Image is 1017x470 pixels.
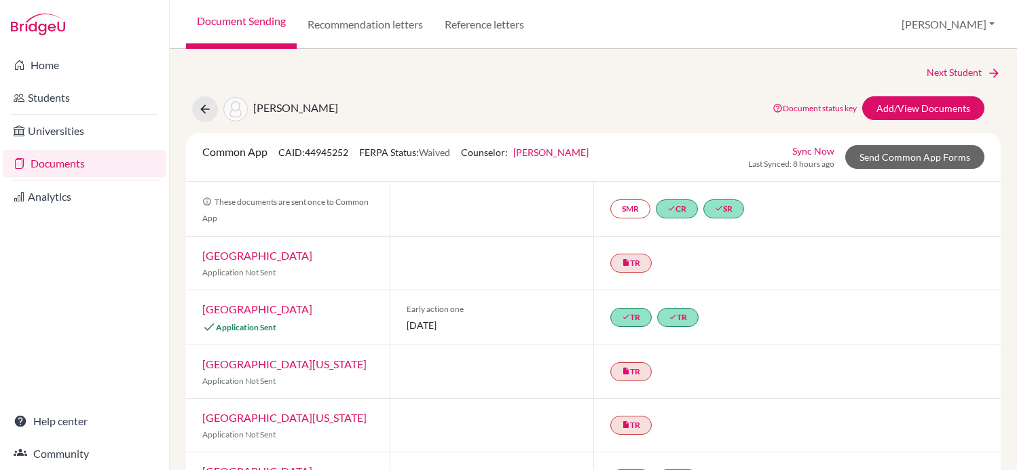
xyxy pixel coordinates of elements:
a: doneCR [656,199,698,218]
a: Home [3,52,166,79]
span: Application Not Sent [202,429,276,439]
i: done [622,313,630,321]
span: FERPA Status: [359,146,450,158]
span: [PERSON_NAME] [253,101,338,114]
a: doneTR [610,308,652,327]
span: Last Synced: 8 hours ago [748,158,834,170]
a: Add/View Documents [862,96,984,120]
a: [GEOGRAPHIC_DATA][US_STATE] [202,411,367,424]
i: done [667,204,676,212]
img: Bridge-U [11,14,65,35]
a: Document status key [773,103,857,113]
a: Analytics [3,183,166,210]
a: [PERSON_NAME] [513,146,589,158]
i: insert_drive_file [622,367,630,375]
a: insert_drive_fileTR [610,362,652,381]
a: Documents [3,150,166,177]
span: Counselor: [461,146,589,158]
i: insert_drive_file [622,420,630,429]
a: Send Common App Forms [845,145,984,169]
a: SMR [610,199,650,218]
a: doneTR [657,308,699,327]
a: [GEOGRAPHIC_DATA] [202,249,312,262]
a: [GEOGRAPHIC_DATA][US_STATE] [202,357,367,370]
span: [DATE] [407,318,577,332]
span: These documents are sent once to Common App [202,197,369,223]
span: Application Not Sent [202,376,276,386]
a: insert_drive_fileTR [610,254,652,273]
span: Application Sent [216,322,276,332]
a: Sync Now [792,144,834,158]
i: done [715,204,723,212]
span: Waived [419,146,450,158]
span: Application Not Sent [202,267,276,277]
a: Community [3,440,166,467]
a: Universities [3,117,166,144]
i: insert_drive_file [622,258,630,267]
a: doneSR [703,199,744,218]
i: done [669,313,677,321]
a: Students [3,84,166,111]
a: Next Student [927,65,1001,80]
a: insert_drive_fileTR [610,416,652,435]
a: [GEOGRAPHIC_DATA] [202,302,312,315]
span: Common App [202,145,267,158]
span: Early action one [407,303,577,315]
span: CAID: 44945252 [278,146,348,158]
button: [PERSON_NAME] [895,12,1001,37]
a: Help center [3,408,166,435]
